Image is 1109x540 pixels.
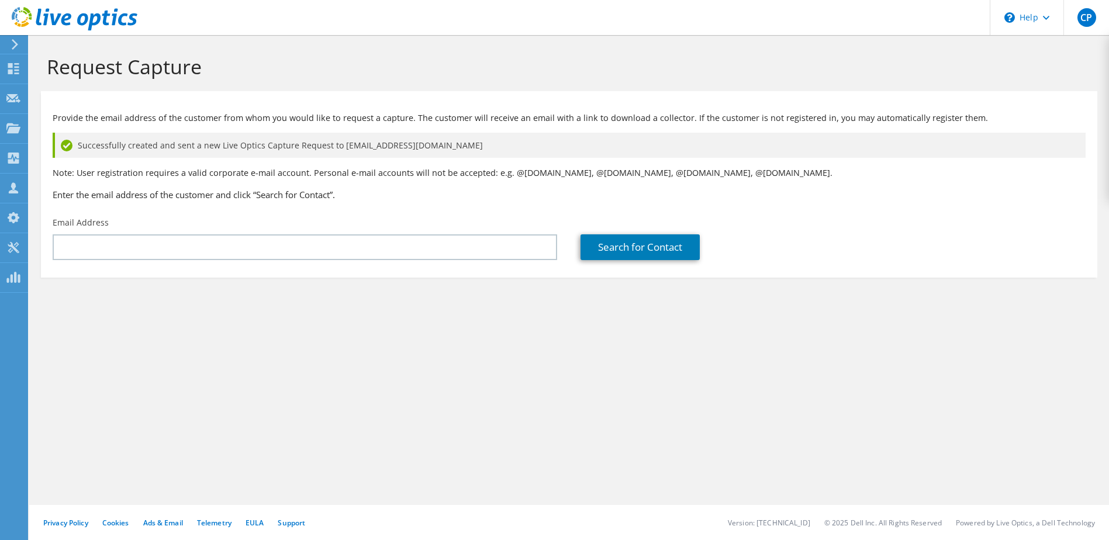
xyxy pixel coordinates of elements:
[728,518,810,528] li: Version: [TECHNICAL_ID]
[53,188,1086,201] h3: Enter the email address of the customer and click “Search for Contact”.
[581,234,700,260] a: Search for Contact
[1004,12,1015,23] svg: \n
[47,54,1086,79] h1: Request Capture
[53,112,1086,124] p: Provide the email address of the customer from whom you would like to request a capture. The cust...
[956,518,1095,528] li: Powered by Live Optics, a Dell Technology
[197,518,232,528] a: Telemetry
[102,518,129,528] a: Cookies
[78,139,483,152] span: Successfully created and sent a new Live Optics Capture Request to [EMAIL_ADDRESS][DOMAIN_NAME]
[143,518,183,528] a: Ads & Email
[246,518,264,528] a: EULA
[278,518,305,528] a: Support
[53,167,1086,179] p: Note: User registration requires a valid corporate e-mail account. Personal e-mail accounts will ...
[824,518,942,528] li: © 2025 Dell Inc. All Rights Reserved
[1077,8,1096,27] span: CP
[53,217,109,229] label: Email Address
[43,518,88,528] a: Privacy Policy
